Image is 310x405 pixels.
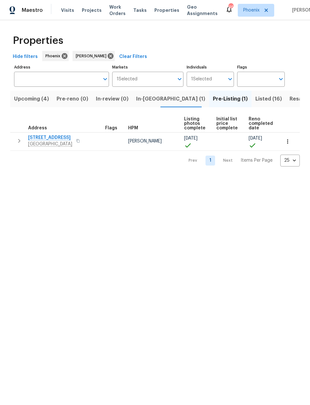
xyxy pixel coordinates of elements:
span: HPM [128,126,138,130]
div: Phoenix [42,51,69,61]
span: Listed (16) [255,94,282,103]
span: [DATE] [184,136,198,141]
label: Individuals [187,65,234,69]
span: Address [28,126,47,130]
span: [DATE] [249,136,262,141]
button: Hide filters [10,51,40,63]
span: Geo Assignments [187,4,218,17]
span: Visits [61,7,74,13]
button: Open [101,75,110,84]
nav: Pagination Navigation [182,155,300,166]
button: Open [175,75,184,84]
span: [PERSON_NAME] [76,53,109,59]
span: Phoenix [243,7,260,13]
span: Flags [105,126,117,130]
a: Goto page 1 [205,156,215,166]
label: Address [14,65,109,69]
span: In-[GEOGRAPHIC_DATA] (1) [136,94,205,103]
span: In-review (0) [96,94,128,103]
button: Open [276,75,285,84]
div: 25 [280,152,300,169]
span: Maestro [22,7,43,13]
button: Clear Filters [117,51,150,63]
div: 46 [229,4,233,10]
span: 1 Selected [191,77,212,82]
span: Initial list price complete [216,117,238,130]
span: 1 Selected [117,77,137,82]
span: [PERSON_NAME] [128,139,162,143]
span: Tasks [133,8,147,12]
span: Properties [13,37,63,44]
span: Work Orders [109,4,126,17]
span: Projects [82,7,102,13]
span: Properties [154,7,179,13]
span: Clear Filters [119,53,147,61]
label: Markets [112,65,183,69]
button: Open [226,75,235,84]
span: Hide filters [13,53,38,61]
div: [PERSON_NAME] [73,51,115,61]
span: Reno completed date [249,117,273,130]
span: Listing photos complete [184,117,205,130]
span: Pre-Listing (1) [213,94,248,103]
span: Phoenix [45,53,63,59]
label: Flags [237,65,285,69]
span: Upcoming (4) [14,94,49,103]
p: Items Per Page [241,157,273,164]
span: Pre-reno (0) [57,94,88,103]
